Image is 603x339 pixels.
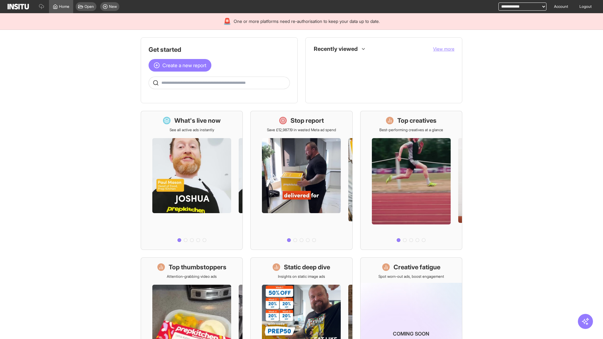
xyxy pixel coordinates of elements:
[250,111,352,250] a: Stop reportSave £12,987.19 in wasted Meta ad spend
[149,45,290,54] h1: Get started
[284,263,330,272] h1: Static deep dive
[84,4,94,9] span: Open
[170,127,214,132] p: See all active ads instantly
[169,263,226,272] h1: Top thumbstoppers
[8,4,29,9] img: Logo
[278,274,325,279] p: Insights on static image ads
[291,116,324,125] h1: Stop report
[433,46,454,51] span: View more
[433,46,454,52] button: View more
[141,111,243,250] a: What's live nowSee all active ads instantly
[59,4,69,9] span: Home
[109,4,117,9] span: New
[397,116,437,125] h1: Top creatives
[167,274,217,279] p: Attention-grabbing video ads
[149,59,211,72] button: Create a new report
[267,127,336,132] p: Save £12,987.19 in wasted Meta ad spend
[162,62,206,69] span: Create a new report
[223,17,231,26] div: 🚨
[174,116,221,125] h1: What's live now
[360,111,462,250] a: Top creativesBest-performing creatives at a glance
[234,18,380,24] span: One or more platforms need re-authorisation to keep your data up to date.
[379,127,443,132] p: Best-performing creatives at a glance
